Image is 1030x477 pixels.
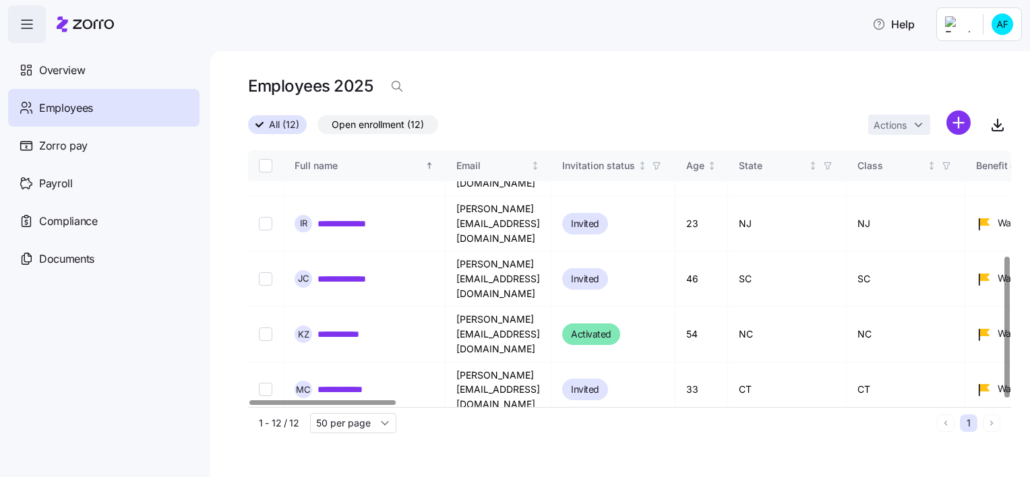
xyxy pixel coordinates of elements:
th: ClassNot sorted [847,150,965,181]
td: [PERSON_NAME][EMAIL_ADDRESS][DOMAIN_NAME] [446,307,551,362]
svg: add icon [946,110,971,135]
button: Next page [983,414,1000,432]
input: Select record 7 [259,327,272,341]
td: 54 [675,307,728,362]
img: cd529cdcbd5d10ae9f9e980eb8645e58 [992,13,1013,35]
td: SC [847,251,965,307]
div: Not sorted [638,161,647,170]
td: 33 [675,362,728,418]
div: Age [686,158,704,173]
span: Zorro pay [39,137,88,154]
span: Help [872,16,915,32]
a: Employees [8,89,200,127]
span: Open enrollment (12) [332,116,424,133]
td: CT [728,362,847,418]
a: Zorro pay [8,127,200,164]
span: Employees [39,100,93,117]
input: Select all records [259,159,272,172]
td: NJ [847,196,965,251]
span: Invited [571,216,599,232]
a: Payroll [8,164,200,202]
span: Invited [571,271,599,287]
span: Invited [571,381,599,397]
td: [PERSON_NAME][EMAIL_ADDRESS][DOMAIN_NAME] [446,251,551,307]
div: Not sorted [808,161,818,170]
img: Employer logo [945,16,972,32]
div: Full name [295,158,423,173]
th: Invitation statusNot sorted [551,150,675,181]
span: All (12) [269,116,299,133]
input: Select record 8 [259,383,272,396]
input: Select record 6 [259,272,272,286]
td: 23 [675,196,728,251]
th: AgeNot sorted [675,150,728,181]
div: Class [857,158,925,173]
button: Help [861,11,926,38]
button: Actions [868,115,930,135]
span: M C [296,385,311,394]
span: 1 - 12 / 12 [259,416,299,430]
div: Not sorted [707,161,717,170]
th: Full nameSorted ascending [284,150,446,181]
td: SC [728,251,847,307]
td: [PERSON_NAME][EMAIL_ADDRESS][DOMAIN_NAME] [446,362,551,418]
a: Overview [8,51,200,89]
a: Compliance [8,202,200,240]
a: Documents [8,240,200,278]
div: Not sorted [531,161,540,170]
td: 46 [675,251,728,307]
span: Payroll [39,175,73,192]
span: Compliance [39,213,98,230]
td: NC [847,307,965,362]
button: Previous page [937,414,955,432]
td: [PERSON_NAME][EMAIL_ADDRESS][DOMAIN_NAME] [446,196,551,251]
th: StateNot sorted [728,150,847,181]
span: K Z [298,330,309,339]
th: EmailNot sorted [446,150,551,181]
span: Documents [39,251,94,267]
span: Activated [571,326,611,342]
td: CT [847,362,965,418]
span: Actions [874,121,907,130]
button: 1 [960,414,977,432]
span: J C [298,274,309,283]
h1: Employees 2025 [248,75,373,96]
td: NJ [728,196,847,251]
div: Email [456,158,528,173]
span: I R [300,219,307,228]
div: State [739,158,806,173]
div: Invitation status [562,158,635,173]
input: Select record 5 [259,217,272,230]
div: Not sorted [927,161,936,170]
td: NC [728,307,847,362]
span: Overview [39,62,85,79]
div: Sorted ascending [425,161,434,170]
